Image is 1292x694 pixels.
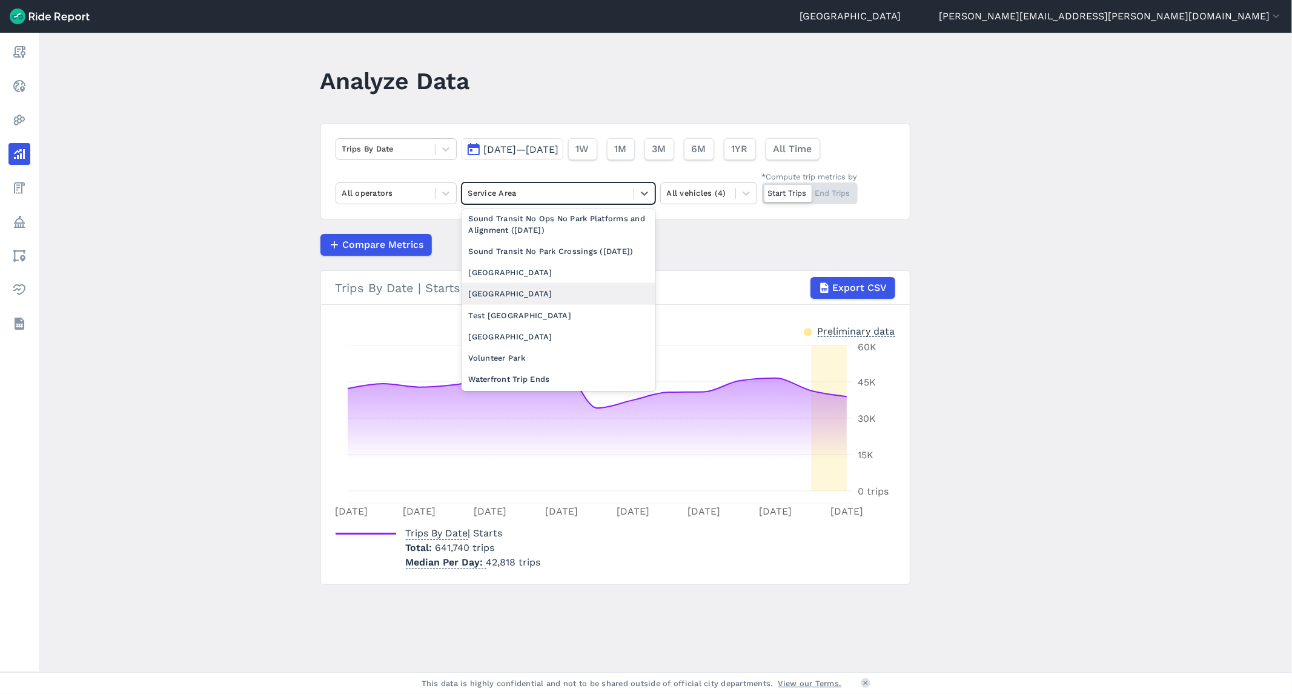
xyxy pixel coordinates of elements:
[406,524,468,540] span: Trips By Date
[759,505,792,517] tspan: [DATE]
[766,138,820,160] button: All Time
[576,142,589,156] span: 1W
[406,542,436,553] span: Total
[830,505,863,517] tspan: [DATE]
[462,262,655,283] div: [GEOGRAPHIC_DATA]
[800,9,901,24] a: [GEOGRAPHIC_DATA]
[615,142,627,156] span: 1M
[652,142,666,156] span: 3M
[8,313,30,335] a: Datasets
[462,326,655,347] div: [GEOGRAPHIC_DATA]
[406,555,541,570] p: 42,818 trips
[462,347,655,369] div: Volunteer Park
[568,138,597,160] button: 1W
[462,138,563,160] button: [DATE]—[DATE]
[858,413,876,424] tspan: 30K
[810,277,895,299] button: Export CSV
[336,277,895,299] div: Trips By Date | Starts
[858,449,873,461] tspan: 15K
[8,109,30,131] a: Heatmaps
[684,138,714,160] button: 6M
[644,138,674,160] button: 3M
[858,376,876,388] tspan: 45K
[462,305,655,326] div: Test [GEOGRAPHIC_DATA]
[462,241,655,262] div: Sound Transit No Park Crossings ([DATE])
[320,234,432,256] button: Compare Metrics
[343,238,424,252] span: Compare Metrics
[8,75,30,97] a: Realtime
[10,8,90,24] img: Ride Report
[858,485,889,497] tspan: 0 trips
[762,171,858,182] div: *Compute trip metrics by
[616,505,649,517] tspan: [DATE]
[778,678,842,689] a: View our Terms.
[462,390,655,411] div: Waterfront_Broad to Atlantic
[545,505,578,517] tspan: [DATE]
[462,369,655,390] div: Waterfront Trip Ends
[406,527,503,539] span: | Starts
[8,279,30,301] a: Health
[687,505,720,517] tspan: [DATE]
[8,177,30,199] a: Fees
[320,64,470,98] h1: Analyze Data
[402,505,435,517] tspan: [DATE]
[833,281,887,295] span: Export CSV
[939,9,1282,24] button: [PERSON_NAME][EMAIL_ADDRESS][PERSON_NAME][DOMAIN_NAME]
[8,143,30,165] a: Analyze
[8,41,30,63] a: Report
[484,144,559,155] span: [DATE]—[DATE]
[406,553,486,569] span: Median Per Day
[858,341,876,353] tspan: 60K
[474,505,506,517] tspan: [DATE]
[436,542,495,553] span: 641,740 trips
[732,142,748,156] span: 1YR
[774,142,812,156] span: All Time
[818,324,895,337] div: Preliminary data
[607,138,635,160] button: 1M
[462,283,655,304] div: [GEOGRAPHIC_DATA]
[724,138,756,160] button: 1YR
[335,505,368,517] tspan: [DATE]
[8,211,30,233] a: Policy
[462,208,655,241] div: Sound Transit No Ops No Park Platforms and Alignment ([DATE])
[8,245,30,267] a: Areas
[692,142,706,156] span: 6M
